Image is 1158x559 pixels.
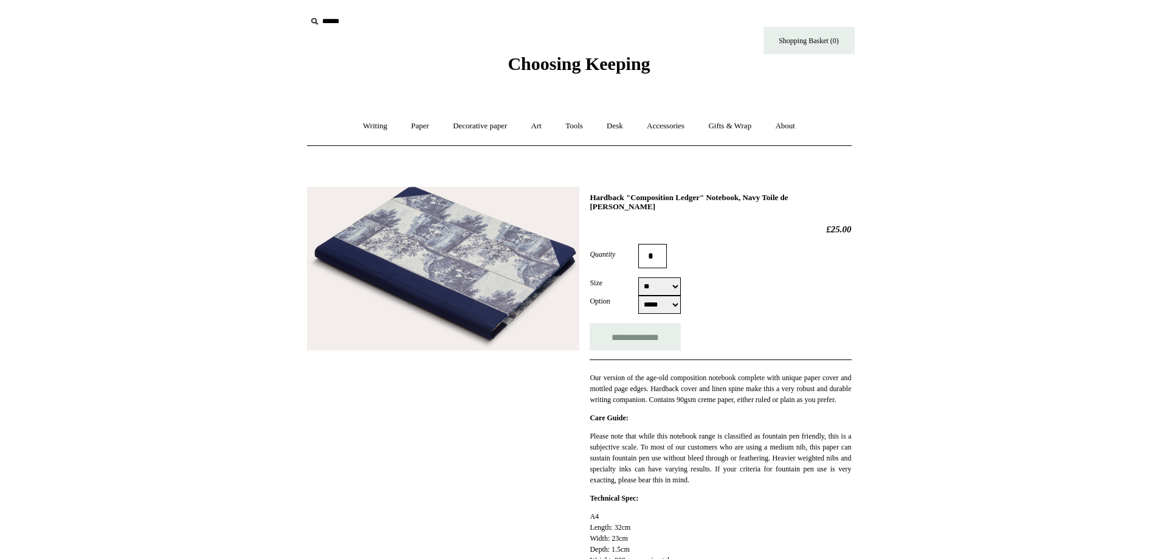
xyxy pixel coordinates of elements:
[590,249,638,260] label: Quantity
[590,193,851,212] h1: Hardback "Composition Ledger" Notebook, Navy Toile de [PERSON_NAME]
[590,372,851,405] p: Our version of the age-old composition notebook complete with unique paper cover and mottled page...
[442,110,518,142] a: Decorative paper
[352,110,398,142] a: Writing
[697,110,762,142] a: Gifts & Wrap
[590,414,628,422] strong: Care Guide:
[590,494,638,502] strong: Technical Spec:
[596,110,634,142] a: Desk
[763,27,855,54] a: Shopping Basket (0)
[764,110,806,142] a: About
[520,110,553,142] a: Art
[590,277,638,288] label: Size
[307,187,579,350] img: Hardback "Composition Ledger" Notebook, Navy Toile de Jouy
[508,54,650,74] span: Choosing Keeping
[590,296,638,307] label: Option
[590,224,851,235] h2: £25.00
[508,63,650,72] a: Choosing Keeping
[636,110,695,142] a: Accessories
[400,110,440,142] a: Paper
[554,110,594,142] a: Tools
[590,431,851,485] p: Please note that while this notebook range is classified as fountain pen friendly, this is a subj...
